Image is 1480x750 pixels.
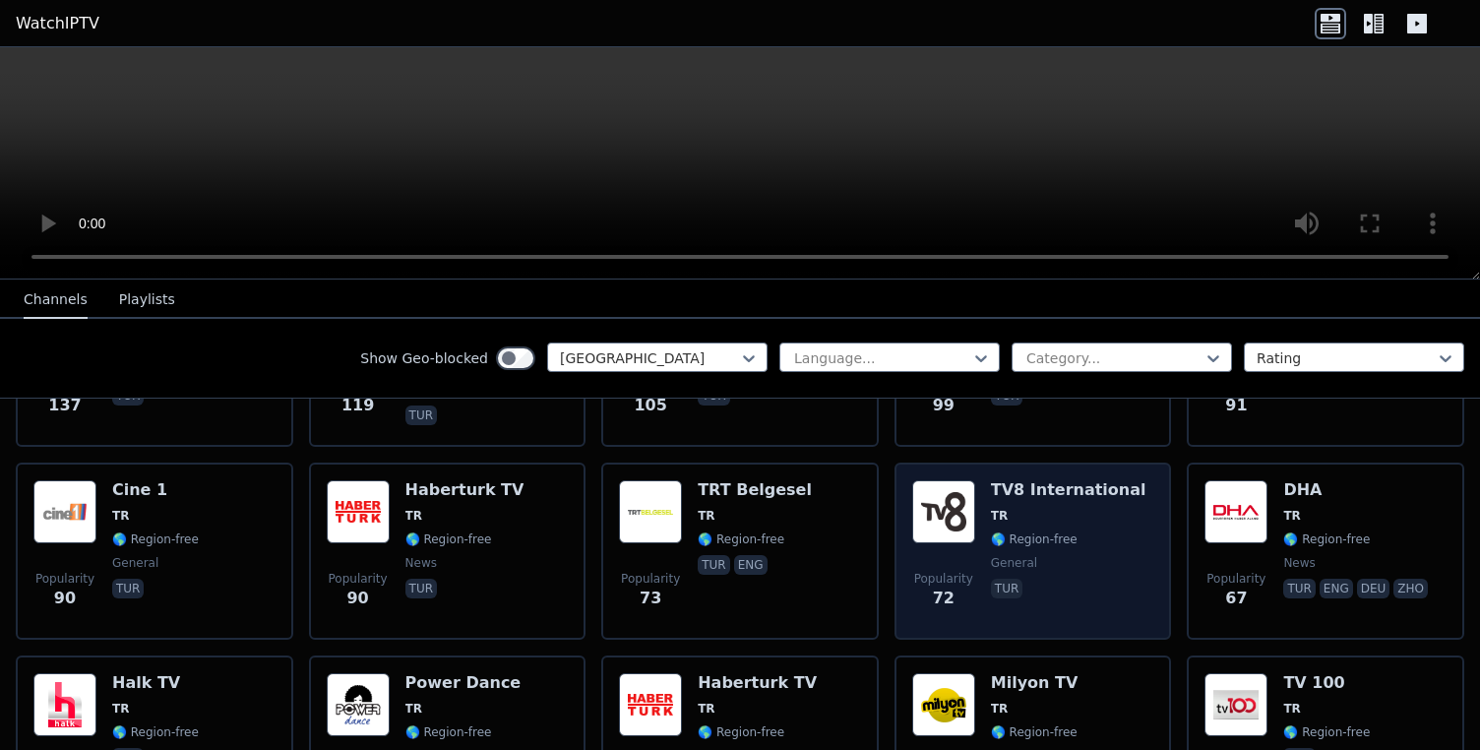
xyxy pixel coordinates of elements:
span: TR [991,701,1008,717]
span: general [991,555,1037,571]
span: 🌎 Region-free [112,531,199,547]
img: Haberturk TV [327,480,390,543]
img: Power Dance [327,673,390,736]
h6: Milyon TV [991,673,1079,693]
p: zho [1393,579,1428,598]
p: eng [1320,579,1353,598]
span: TR [1283,701,1300,717]
h6: Cine 1 [112,480,199,500]
h6: Haberturk TV [405,480,524,500]
img: Cine 1 [33,480,96,543]
img: Milyon TV [912,673,975,736]
span: general [112,555,158,571]
h6: TRT Belgesel [698,480,812,500]
span: TR [405,508,422,524]
p: tur [405,406,437,425]
img: DHA [1204,480,1267,543]
span: 🌎 Region-free [698,724,784,740]
span: 90 [54,587,76,610]
span: news [405,555,437,571]
span: 🌎 Region-free [991,531,1078,547]
span: 🌎 Region-free [991,724,1078,740]
span: 🌎 Region-free [405,531,492,547]
span: 90 [346,587,368,610]
span: 72 [933,587,955,610]
button: Playlists [119,281,175,319]
span: 119 [341,394,374,417]
h6: Haberturk TV [698,673,817,693]
span: Popularity [329,571,388,587]
span: Popularity [35,571,94,587]
span: Popularity [914,571,973,587]
span: TR [1283,508,1300,524]
span: 🌎 Region-free [112,724,199,740]
p: tur [991,579,1022,598]
span: TR [112,701,129,717]
button: Channels [24,281,88,319]
span: TR [698,508,714,524]
span: 🌎 Region-free [405,724,492,740]
label: Show Geo-blocked [360,348,488,368]
span: TR [991,508,1008,524]
span: Popularity [1206,571,1265,587]
img: TV 100 [1204,673,1267,736]
span: 67 [1225,587,1247,610]
span: 105 [634,394,666,417]
span: 73 [640,587,661,610]
p: tur [1283,579,1315,598]
h6: Halk TV [112,673,199,693]
h6: TV8 International [991,480,1146,500]
span: 99 [933,394,955,417]
span: 91 [1225,394,1247,417]
span: TR [405,701,422,717]
span: Popularity [621,571,680,587]
span: 137 [48,394,81,417]
h6: TV 100 [1283,673,1370,693]
img: TRT Belgesel [619,480,682,543]
p: eng [734,555,768,575]
span: news [1283,555,1315,571]
h6: Power Dance [405,673,522,693]
img: Halk TV [33,673,96,736]
p: tur [112,579,144,598]
img: Haberturk TV [619,673,682,736]
p: deu [1357,579,1390,598]
span: 🌎 Region-free [1283,531,1370,547]
span: TR [112,508,129,524]
span: 🌎 Region-free [1283,724,1370,740]
img: TV8 International [912,480,975,543]
h6: DHA [1283,480,1432,500]
a: WatchIPTV [16,12,99,35]
p: tur [405,579,437,598]
span: TR [698,701,714,717]
span: 🌎 Region-free [698,531,784,547]
p: tur [698,555,729,575]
